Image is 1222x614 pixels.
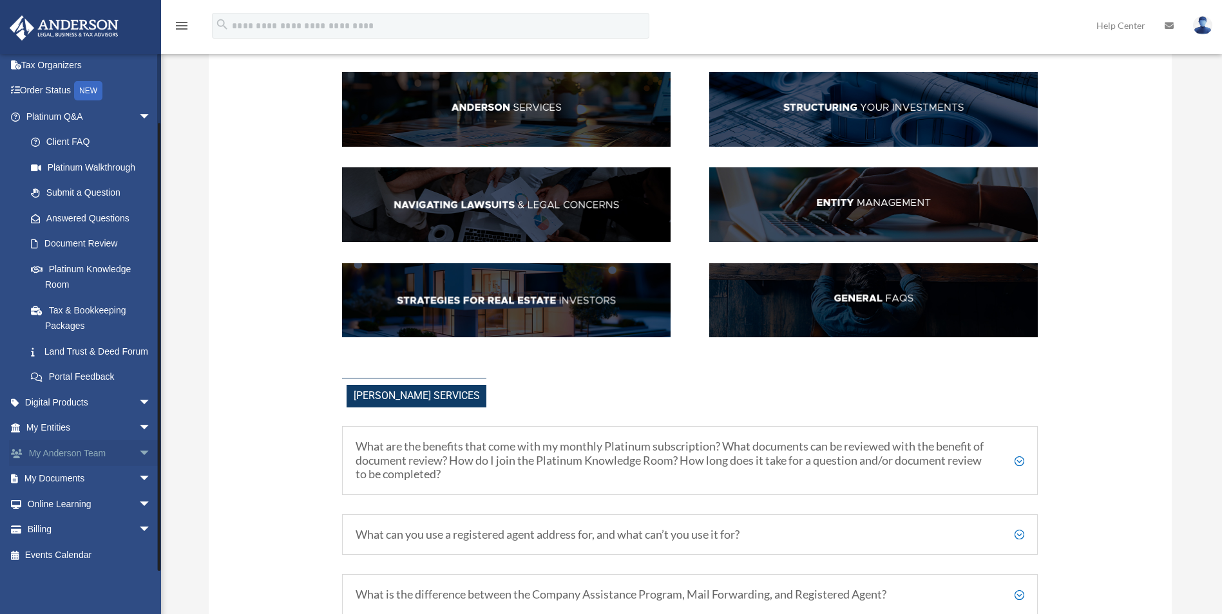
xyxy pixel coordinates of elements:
[342,263,671,338] img: StratsRE_hdr
[174,18,189,33] i: menu
[9,542,171,568] a: Events Calendar
[342,167,671,242] img: NavLaw_hdr
[18,180,171,206] a: Submit a Question
[138,466,164,492] span: arrow_drop_down
[18,205,171,231] a: Answered Questions
[709,167,1038,242] img: EntManag_hdr
[9,389,171,415] a: Digital Productsarrow_drop_down
[138,491,164,517] span: arrow_drop_down
[215,17,229,32] i: search
[138,440,164,467] span: arrow_drop_down
[18,339,171,364] a: Land Trust & Deed Forum
[18,364,171,390] a: Portal Feedback
[138,415,164,442] span: arrow_drop_down
[138,104,164,130] span: arrow_drop_down
[18,297,171,339] a: Tax & Bookkeeping Packages
[74,81,102,100] div: NEW
[356,440,1024,481] h5: What are the benefits that come with my monthly Platinum subscription? What documents can be revi...
[342,72,671,147] img: AndServ_hdr
[138,389,164,416] span: arrow_drop_down
[18,231,171,257] a: Document Review
[138,517,164,543] span: arrow_drop_down
[709,263,1038,338] img: GenFAQ_hdr
[9,466,171,492] a: My Documentsarrow_drop_down
[356,528,1024,542] h5: What can you use a registered agent address for, and what can’t you use it for?
[174,23,189,33] a: menu
[9,78,171,104] a: Order StatusNEW
[9,52,171,78] a: Tax Organizers
[18,154,171,180] a: Platinum Walkthrough
[1193,16,1212,35] img: User Pic
[9,440,171,466] a: My Anderson Teamarrow_drop_down
[709,72,1038,147] img: StructInv_hdr
[9,491,171,517] a: Online Learningarrow_drop_down
[18,129,164,155] a: Client FAQ
[356,588,1024,602] h5: What is the difference between the Company Assistance Program, Mail Forwarding, and Registered Ag...
[6,15,122,41] img: Anderson Advisors Platinum Portal
[9,415,171,441] a: My Entitiesarrow_drop_down
[9,517,171,543] a: Billingarrow_drop_down
[9,104,171,129] a: Platinum Q&Aarrow_drop_down
[18,256,171,297] a: Platinum Knowledge Room
[347,385,486,407] span: [PERSON_NAME] Services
